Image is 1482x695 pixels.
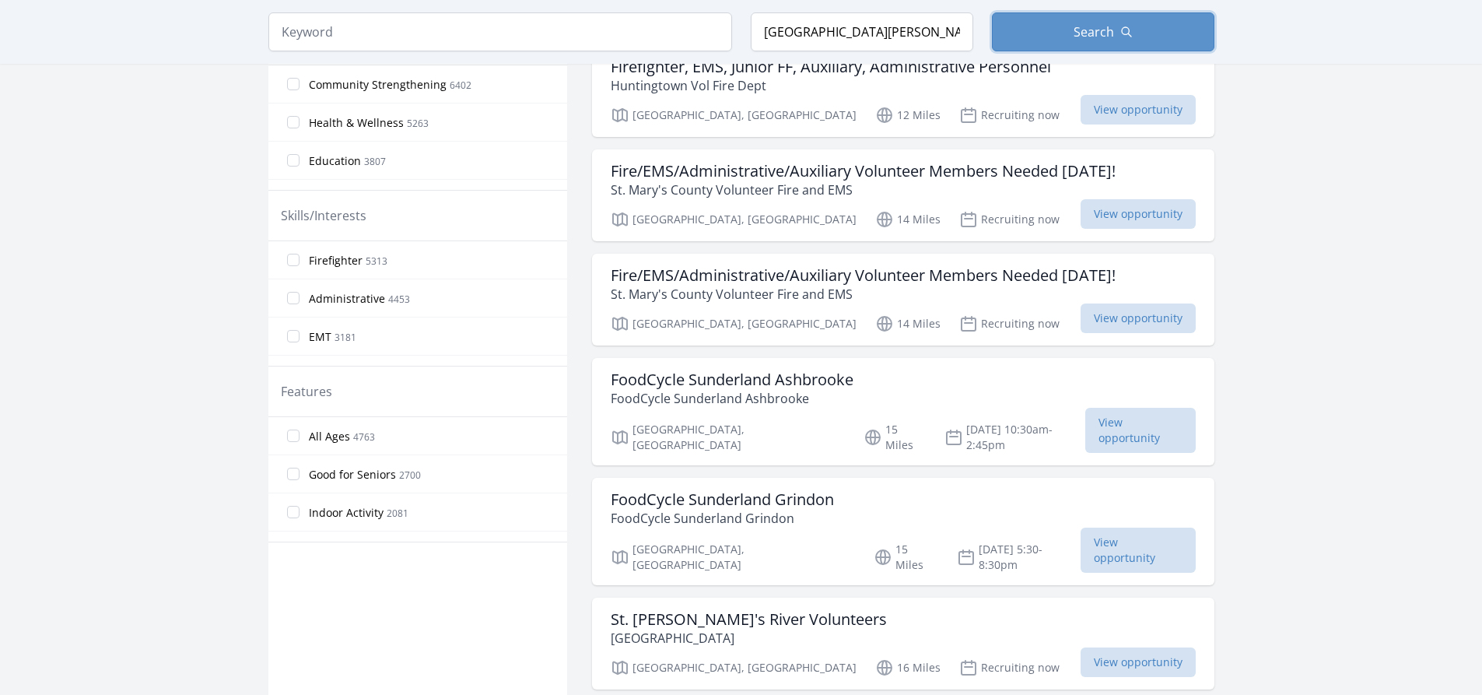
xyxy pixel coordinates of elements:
[875,658,941,677] p: 16 Miles
[875,106,941,125] p: 12 Miles
[874,542,939,573] p: 15 Miles
[592,45,1214,137] a: Firefighter, EMS, Junior FF, Auxiliary, Administrative Personnel Huntingtown Vol Fire Dept [GEOGR...
[1074,23,1114,41] span: Search
[407,117,429,130] span: 5263
[450,79,471,92] span: 6402
[611,422,846,453] p: [GEOGRAPHIC_DATA], [GEOGRAPHIC_DATA]
[309,115,404,131] span: Health & Wellness
[959,314,1060,333] p: Recruiting now
[287,468,300,480] input: Good for Seniors 2700
[611,370,853,389] h3: FoodCycle Sunderland Ashbrooke
[611,210,857,229] p: [GEOGRAPHIC_DATA], [GEOGRAPHIC_DATA]
[592,254,1214,346] a: Fire/EMS/Administrative/Auxiliary Volunteer Members Needed [DATE]! St. Mary's County Volunteer Fi...
[353,430,375,444] span: 4763
[388,293,410,306] span: 4453
[268,12,732,51] input: Keyword
[611,389,853,408] p: FoodCycle Sunderland Ashbrooke
[959,210,1060,229] p: Recruiting now
[366,254,387,268] span: 5313
[1081,95,1196,125] span: View opportunity
[1081,528,1195,573] span: View opportunity
[309,505,384,521] span: Indoor Activity
[399,469,421,482] span: 2700
[611,162,1116,181] h3: Fire/EMS/Administrative/Auxiliary Volunteer Members Needed [DATE]!
[1085,408,1196,453] span: View opportunity
[592,358,1214,465] a: FoodCycle Sunderland Ashbrooke FoodCycle Sunderland Ashbrooke [GEOGRAPHIC_DATA], [GEOGRAPHIC_DATA...
[281,206,366,225] legend: Skills/Interests
[287,330,300,342] input: EMT 3181
[335,331,356,344] span: 3181
[875,210,941,229] p: 14 Miles
[309,329,331,345] span: EMT
[309,77,447,93] span: Community Strengthening
[959,658,1060,677] p: Recruiting now
[281,382,332,401] legend: Features
[611,314,857,333] p: [GEOGRAPHIC_DATA], [GEOGRAPHIC_DATA]
[944,422,1084,453] p: [DATE] 10:30am-2:45pm
[1081,199,1196,229] span: View opportunity
[611,181,1116,199] p: St. Mary's County Volunteer Fire and EMS
[957,542,1081,573] p: [DATE] 5:30-8:30pm
[287,78,300,90] input: Community Strengthening 6402
[592,478,1214,585] a: FoodCycle Sunderland Grindon FoodCycle Sunderland Grindon [GEOGRAPHIC_DATA], [GEOGRAPHIC_DATA] 15...
[287,116,300,128] input: Health & Wellness 5263
[287,254,300,266] input: Firefighter 5313
[309,291,385,307] span: Administrative
[1081,304,1196,333] span: View opportunity
[287,506,300,518] input: Indoor Activity 2081
[287,292,300,304] input: Administrative 4453
[611,629,887,648] p: [GEOGRAPHIC_DATA]
[611,58,1051,76] h3: Firefighter, EMS, Junior FF, Auxiliary, Administrative Personnel
[592,598,1214,690] a: St. [PERSON_NAME]'s River Volunteers [GEOGRAPHIC_DATA] [GEOGRAPHIC_DATA], [GEOGRAPHIC_DATA] 16 Mi...
[309,467,396,483] span: Good for Seniors
[287,154,300,167] input: Education 3807
[611,610,887,629] h3: St. [PERSON_NAME]'s River Volunteers
[611,509,834,528] p: FoodCycle Sunderland Grindon
[387,507,408,520] span: 2081
[611,76,1051,95] p: Huntingtown Vol Fire Dept
[992,12,1214,51] button: Search
[611,542,855,573] p: [GEOGRAPHIC_DATA], [GEOGRAPHIC_DATA]
[287,430,300,442] input: All Ages 4763
[959,106,1060,125] p: Recruiting now
[611,106,857,125] p: [GEOGRAPHIC_DATA], [GEOGRAPHIC_DATA]
[611,285,1116,304] p: St. Mary's County Volunteer Fire and EMS
[364,155,386,168] span: 3807
[864,422,926,453] p: 15 Miles
[309,153,361,169] span: Education
[592,149,1214,241] a: Fire/EMS/Administrative/Auxiliary Volunteer Members Needed [DATE]! St. Mary's County Volunteer Fi...
[611,658,857,677] p: [GEOGRAPHIC_DATA], [GEOGRAPHIC_DATA]
[1081,648,1196,677] span: View opportunity
[611,266,1116,285] h3: Fire/EMS/Administrative/Auxiliary Volunteer Members Needed [DATE]!
[875,314,941,333] p: 14 Miles
[309,429,350,444] span: All Ages
[309,253,363,269] span: Firefighter
[751,12,973,51] input: Location
[611,490,834,509] h3: FoodCycle Sunderland Grindon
